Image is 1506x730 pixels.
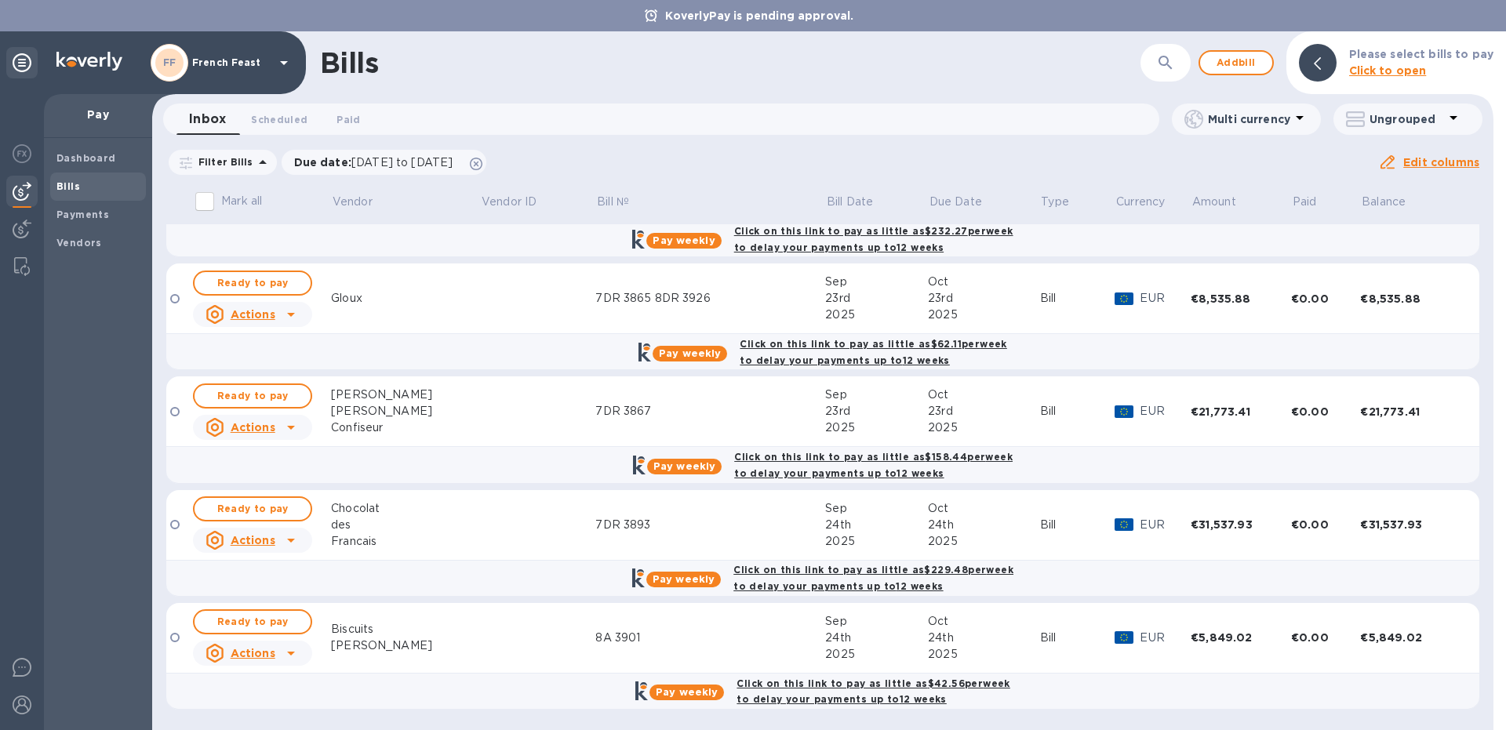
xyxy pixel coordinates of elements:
b: Please select bills to pay [1349,48,1493,60]
p: EUR [1140,290,1191,307]
p: EUR [1140,630,1191,646]
button: Ready to pay [193,609,312,634]
u: Actions [231,308,275,321]
div: 2025 [825,533,928,550]
div: €5,849.02 [1360,630,1461,645]
button: Ready to pay [193,271,312,296]
b: Click on this link to pay as little as $229.48 per week to delay your payments up to 12 weeks [733,564,1013,592]
p: EUR [1140,517,1191,533]
div: 2025 [825,646,928,663]
div: €5,849.02 [1191,630,1291,645]
div: Chocolat [331,500,480,517]
u: Actions [231,421,275,434]
p: Vendor [333,194,373,210]
u: Actions [231,534,275,547]
img: Foreign exchange [13,144,31,163]
b: Click on this link to pay as little as $62.11 per week to delay your payments up to 12 weeks [740,338,1006,366]
b: Pay weekly [656,686,718,698]
p: Type [1041,194,1069,210]
span: Paid [1293,194,1337,210]
button: Ready to pay [193,496,312,521]
u: Edit columns [1403,156,1479,169]
b: Bills [56,180,80,192]
div: Oct [928,613,1039,630]
p: Currency [1116,194,1165,210]
p: Vendor ID [482,194,537,210]
div: €0.00 [1291,630,1361,645]
span: Bill Date [827,194,893,210]
div: 24th [928,517,1039,533]
span: Ready to pay [207,499,298,518]
div: Bill [1040,403,1115,419]
p: KoverlyPay is pending approval. [657,8,862,24]
div: Biscuits [331,621,480,637]
p: Ungrouped [1370,111,1444,127]
div: 2025 [928,419,1039,436]
b: Click on this link to pay as little as $232.27 per week to delay your payments up to 12 weeks [734,225,1013,253]
div: 7DR 3865 8DR 3926 [595,290,825,307]
div: €21,773.41 [1191,404,1291,419]
p: Filter Bills [192,155,253,169]
div: 23rd [825,290,928,307]
div: €21,773.41 [1360,404,1461,419]
div: €31,537.93 [1360,517,1461,532]
div: €8,535.88 [1360,291,1461,307]
div: Sep [825,387,928,403]
b: Dashboard [56,152,116,164]
div: Sep [825,500,928,517]
div: €8,535.88 [1191,291,1291,307]
p: Multi currency [1208,111,1290,127]
span: Amount [1192,194,1257,210]
img: Logo [56,52,122,71]
div: €0.00 [1291,517,1361,532]
div: 2025 [928,646,1039,663]
span: Inbox [189,108,226,130]
span: Due Date [929,194,1002,210]
span: Vendor [333,194,393,210]
p: Balance [1362,194,1406,210]
b: Click on this link to pay as little as $158.44 per week to delay your payments up to 12 weeks [734,451,1013,479]
span: [DATE] to [DATE] [351,156,453,169]
div: 2025 [928,307,1039,323]
div: Oct [928,274,1039,290]
div: 8A 3901 [595,630,825,646]
span: Type [1041,194,1089,210]
b: FF [163,56,176,68]
div: [PERSON_NAME] [331,387,480,403]
b: Click on this link to pay as little as $42.56 per week to delay your payments up to 12 weeks [737,677,1009,706]
div: Sep [825,613,928,630]
span: Bill № [597,194,649,210]
div: 24th [928,630,1039,646]
div: 2025 [928,533,1039,550]
div: des [331,517,480,533]
div: Bill [1040,290,1115,307]
p: Amount [1192,194,1236,210]
div: Bill [1040,630,1115,646]
b: Pay weekly [653,573,715,585]
div: 7DR 3867 [595,403,825,419]
b: Click to open [1349,64,1427,77]
h1: Bills [320,46,378,79]
div: 23rd [825,403,928,419]
div: €0.00 [1291,404,1361,419]
div: Confiseur [331,419,480,436]
div: 7DR 3893 [595,517,825,533]
div: [PERSON_NAME] [331,637,480,654]
div: 23rd [928,290,1039,307]
div: Oct [928,500,1039,517]
p: Mark all [221,193,262,209]
div: €0.00 [1291,291,1361,307]
div: Due date:[DATE] to [DATE] [282,150,487,175]
p: Pay [56,107,140,122]
b: Vendors [56,237,102,249]
p: EUR [1140,403,1191,419]
p: Bill № [597,194,629,210]
div: Oct [928,387,1039,403]
span: Ready to pay [207,612,298,631]
p: French Feast [192,57,271,68]
b: Pay weekly [659,347,721,359]
p: Paid [1293,194,1317,210]
b: Payments [56,209,109,220]
button: Ready to pay [193,383,312,409]
div: 24th [825,517,928,533]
